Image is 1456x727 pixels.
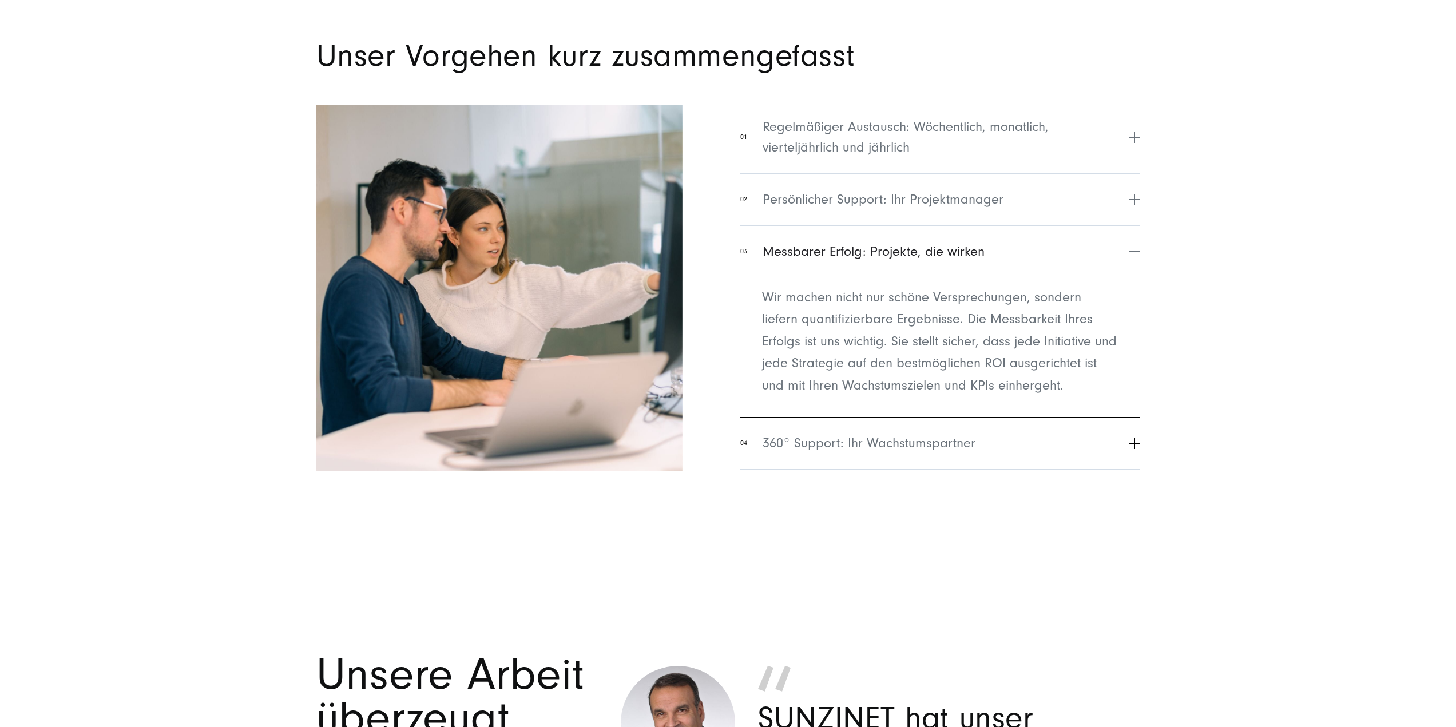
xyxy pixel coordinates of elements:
[763,433,975,454] span: 360° Support: Ihr Wachstumspartner
[740,173,1140,225] button: 02Persönlicher Support: Ihr Projektmanager
[316,105,683,471] img: Zwei Personen schauen sich Ergebnisse auf einem Bildschirm an
[740,247,747,257] span: 03
[740,438,747,448] span: 04
[763,241,985,262] span: Messbarer Erfolg: Projekte, die wirken
[740,101,1140,173] button: 01Regelmäßiger Austausch: Wöchentlich, monatlich, vierteljährlich und jährlich
[740,194,747,205] span: 02
[763,117,1125,158] span: Regelmäßiger Austausch: Wöchentlich, monatlich, vierteljährlich und jährlich
[316,40,1140,72] h2: Unser Vorgehen kurz zusammengefasst
[740,417,1140,469] button: 04360° Support: Ihr Wachstumspartner
[763,189,1003,210] span: Persönlicher Support: Ihr Projektmanager
[762,287,1118,396] p: Wir machen nicht nur schöne Versprechungen, sondern liefern quantifizierbare Ergebnisse. Die Mess...
[740,225,1140,277] button: 03Messbarer Erfolg: Projekte, die wirken
[740,132,747,142] span: 01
